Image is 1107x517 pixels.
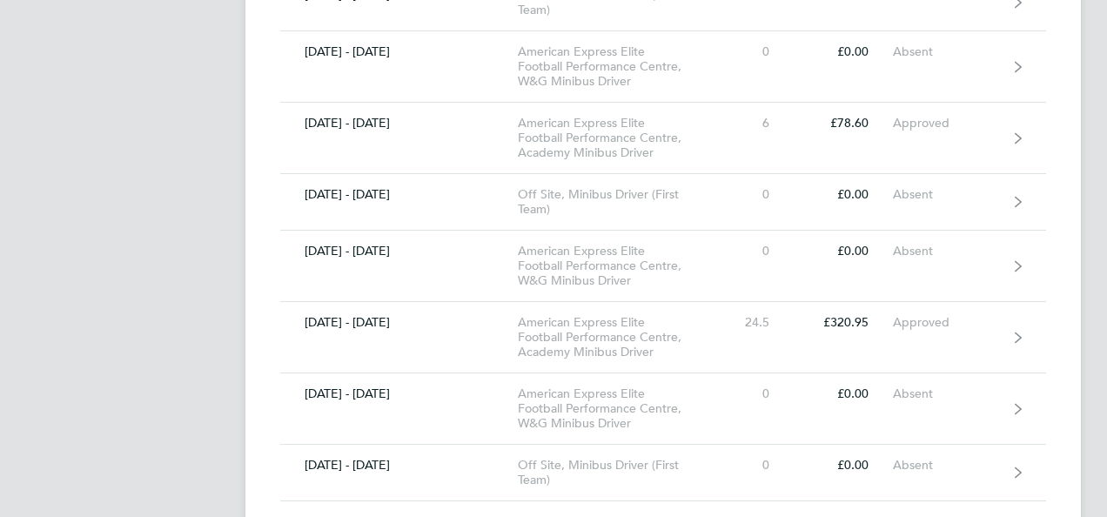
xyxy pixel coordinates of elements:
[518,458,717,487] div: Off Site, Minibus Driver (First Team)
[893,44,1000,59] div: Absent
[280,373,1046,445] a: [DATE] - [DATE]American Express Elite Football Performance Centre, W&G Minibus Driver0£0.00Absent
[717,244,794,258] div: 0
[280,386,518,401] div: [DATE] - [DATE]
[518,386,717,431] div: American Express Elite Football Performance Centre, W&G Minibus Driver
[280,174,1046,231] a: [DATE] - [DATE]Off Site, Minibus Driver (First Team)0£0.00Absent
[280,231,1046,302] a: [DATE] - [DATE]American Express Elite Football Performance Centre, W&G Minibus Driver0£0.00Absent
[280,302,1046,373] a: [DATE] - [DATE]American Express Elite Football Performance Centre, Academy Minibus Driver24.5£320...
[794,244,893,258] div: £0.00
[893,187,1000,202] div: Absent
[717,458,794,473] div: 0
[280,458,518,473] div: [DATE] - [DATE]
[717,315,794,330] div: 24.5
[717,44,794,59] div: 0
[717,386,794,401] div: 0
[893,315,1000,330] div: Approved
[280,244,518,258] div: [DATE] - [DATE]
[280,103,1046,174] a: [DATE] - [DATE]American Express Elite Football Performance Centre, Academy Minibus Driver6£78.60A...
[893,116,1000,131] div: Approved
[280,44,518,59] div: [DATE] - [DATE]
[794,458,893,473] div: £0.00
[893,458,1000,473] div: Absent
[280,187,518,202] div: [DATE] - [DATE]
[280,116,518,131] div: [DATE] - [DATE]
[794,44,893,59] div: £0.00
[794,315,893,330] div: £320.95
[518,44,717,89] div: American Express Elite Football Performance Centre, W&G Minibus Driver
[280,31,1046,103] a: [DATE] - [DATE]American Express Elite Football Performance Centre, W&G Minibus Driver0£0.00Absent
[717,187,794,202] div: 0
[893,386,1000,401] div: Absent
[280,315,518,330] div: [DATE] - [DATE]
[518,244,717,288] div: American Express Elite Football Performance Centre, W&G Minibus Driver
[794,187,893,202] div: £0.00
[893,244,1000,258] div: Absent
[518,315,717,359] div: American Express Elite Football Performance Centre, Academy Minibus Driver
[280,445,1046,501] a: [DATE] - [DATE]Off Site, Minibus Driver (First Team)0£0.00Absent
[717,116,794,131] div: 6
[518,187,717,217] div: Off Site, Minibus Driver (First Team)
[794,386,893,401] div: £0.00
[794,116,893,131] div: £78.60
[518,116,717,160] div: American Express Elite Football Performance Centre, Academy Minibus Driver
